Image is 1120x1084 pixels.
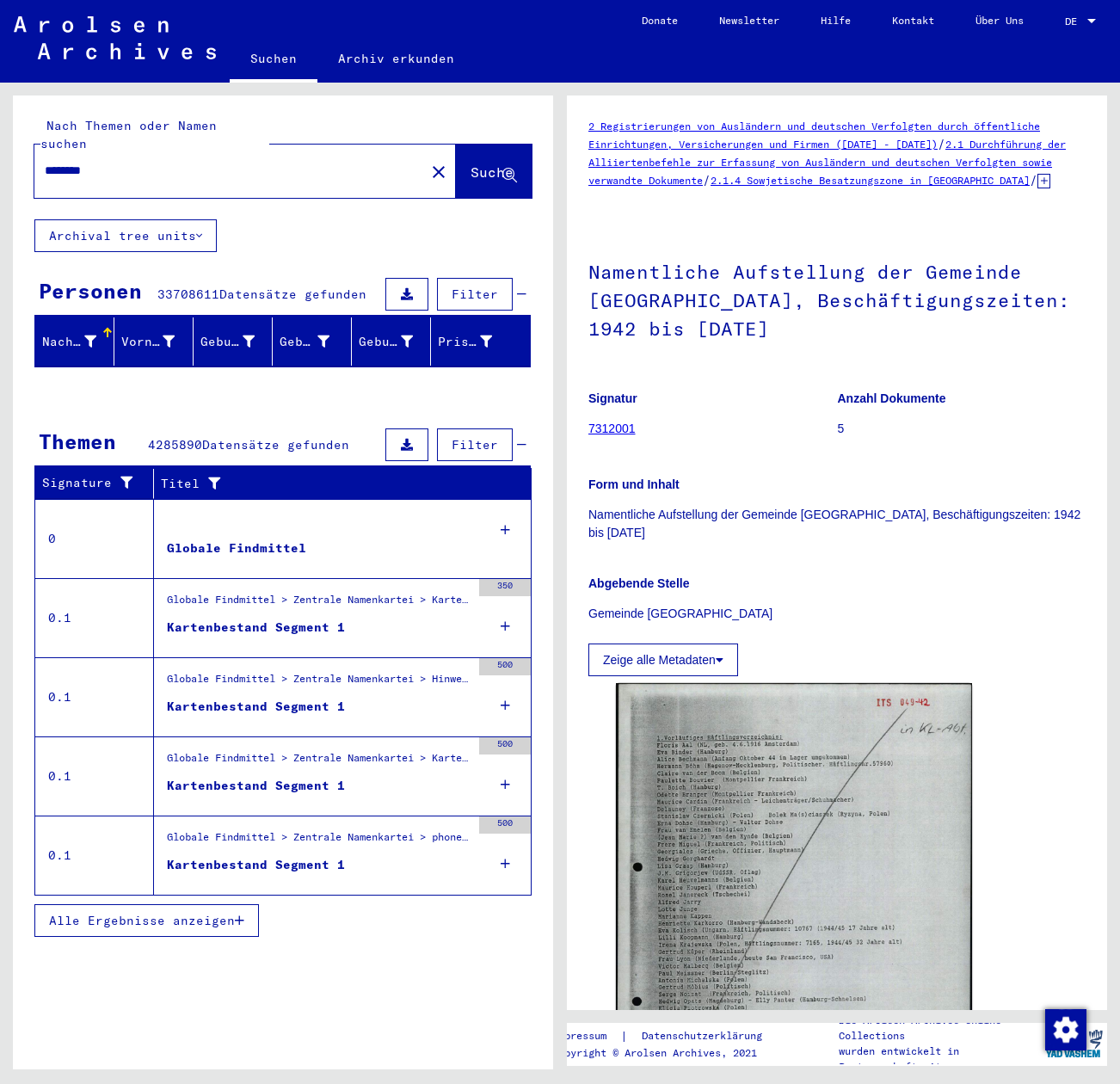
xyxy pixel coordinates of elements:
[148,437,202,453] span: 4285890
[479,737,531,754] div: 500
[167,698,345,716] div: Kartenbestand Segment 1
[588,605,1086,623] p: Gemeinde [GEOGRAPHIC_DATA]
[839,1044,1040,1075] p: wurden entwickelt in Partnerschaft mit
[938,136,945,151] span: /
[359,333,413,351] div: Geburtsdatum
[42,474,140,492] div: Signature
[438,333,492,351] div: Prisoner #
[1042,1022,1106,1065] img: yv_logo.png
[167,539,306,557] div: Globale Findmittel
[42,328,118,355] div: Nachname
[838,420,1086,438] p: 5
[588,120,1040,151] a: 2 Registrierungen von Ausländern und deutschen Verfolgten durch öffentliche Einrichtungen, Versic...
[1065,15,1084,28] span: DE
[552,1045,783,1061] p: Copyright © Arolsen Archives, 2021
[167,592,471,616] div: Globale Findmittel > Zentrale Namenkartei > Karteikarten, die im Rahmen der sequentiellen Massend...
[194,317,273,366] mat-header-cell: Geburtsname
[588,391,637,405] b: Signatur
[161,475,497,493] div: Titel
[452,286,498,302] span: Filter
[40,118,217,151] mat-label: Nach Themen oder Namen suchen
[703,172,711,188] span: /
[428,162,449,182] mat-icon: close
[167,750,471,774] div: Globale Findmittel > Zentrale Namenkartei > Karten, die während oder unmittelbar vor der sequenti...
[588,232,1086,365] h1: Namentliche Aufstellung der Gemeinde [GEOGRAPHIC_DATA], Beschäftigungszeiten: 1942 bis [DATE]
[273,317,352,366] mat-header-cell: Geburt‏
[437,428,513,461] button: Filter
[838,391,946,405] b: Anzahl Dokumente
[711,174,1030,187] a: 2.1.4 Sowjetische Besatzungszone in [GEOGRAPHIC_DATA]
[200,333,255,351] div: Geburtsname
[1045,1009,1086,1050] img: Zustimmung ändern
[35,499,154,578] td: 0
[161,470,514,497] div: Titel
[280,333,329,351] div: Geburt‏
[422,154,456,188] button: Clear
[121,328,196,355] div: Vorname
[35,657,154,736] td: 0.1
[14,16,216,59] img: Arolsen_neg.svg
[588,576,689,590] b: Abgebende Stelle
[1030,172,1037,188] span: /
[359,328,434,355] div: Geburtsdatum
[437,278,513,311] button: Filter
[39,426,116,457] div: Themen
[219,286,366,302] span: Datensätze gefunden
[35,736,154,816] td: 0.1
[471,163,514,181] span: Suche
[588,644,738,676] button: Zeige alle Metadaten
[479,816,531,834] div: 500
[588,506,1086,542] p: Namentliche Aufstellung der Gemeinde [GEOGRAPHIC_DATA], Beschäftigungszeiten: 1942 bis [DATE]
[167,619,345,637] div: Kartenbestand Segment 1
[588,422,636,435] a: 7312001
[167,856,345,874] div: Kartenbestand Segment 1
[839,1013,1040,1044] p: Die Arolsen Archives Online-Collections
[479,579,531,596] div: 350
[230,38,317,83] a: Suchen
[35,816,154,895] td: 0.1
[157,286,219,302] span: 33708611
[452,437,498,453] span: Filter
[35,317,114,366] mat-header-cell: Nachname
[167,829,471,853] div: Globale Findmittel > Zentrale Namenkartei > phonetisch sortierte Hinweiskarten, die für die Digit...
[167,671,471,695] div: Globale Findmittel > Zentrale Namenkartei > Hinweiskarten und Originale, die in T/D-Fällen aufgef...
[280,328,351,355] div: Geburt‏
[42,333,96,351] div: Nachname
[552,1027,783,1045] div: |
[352,317,431,366] mat-header-cell: Geburtsdatum
[200,328,276,355] div: Geburtsname
[114,317,194,366] mat-header-cell: Vorname
[456,145,532,198] button: Suche
[317,38,475,79] a: Archiv erkunden
[35,578,154,657] td: 0.1
[588,477,680,491] b: Form und Inhalt
[628,1027,783,1045] a: Datenschutzerklärung
[479,658,531,675] div: 500
[121,333,175,351] div: Vorname
[167,777,345,795] div: Kartenbestand Segment 1
[202,437,349,453] span: Datensätze gefunden
[42,470,157,497] div: Signature
[431,317,530,366] mat-header-cell: Prisoner #
[49,913,235,928] span: Alle Ergebnisse anzeigen
[34,219,217,252] button: Archival tree units
[34,904,259,937] button: Alle Ergebnisse anzeigen
[588,138,1066,187] a: 2.1 Durchführung der Alliiertenbefehle zur Erfassung von Ausländern und deutschen Verfolgten sowi...
[438,328,514,355] div: Prisoner #
[39,275,142,306] div: Personen
[552,1027,620,1045] a: Impressum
